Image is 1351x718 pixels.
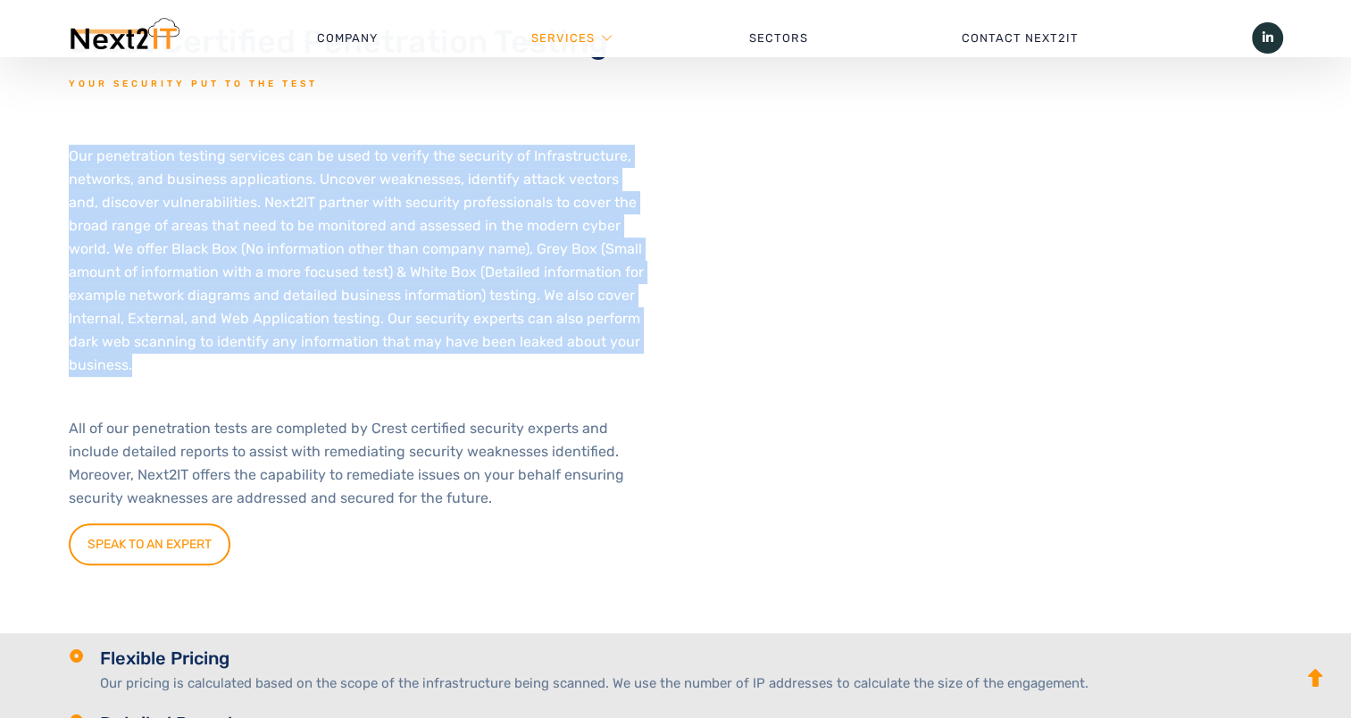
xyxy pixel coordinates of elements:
[240,12,455,65] a: Company
[69,145,648,377] p: Our penetration testing services can be used to verify the security of Infrastructure, networks, ...
[69,79,648,91] h6: Your security put to the test
[100,673,1284,694] p: Our pricing is calculated based on the scope of the infrastructure being scanned. We use the numb...
[885,12,1155,65] a: Contact Next2IT
[100,647,1284,671] h4: Flexible Pricing
[672,12,885,65] a: Sectors
[531,12,595,65] a: Services
[69,523,230,565] a: SPEAK TO AN EXPERT
[69,417,648,510] div: Page 7
[69,417,648,510] p: All of our penetration tests are completed by Crest certified security experts and include detail...
[68,18,179,58] img: Next2IT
